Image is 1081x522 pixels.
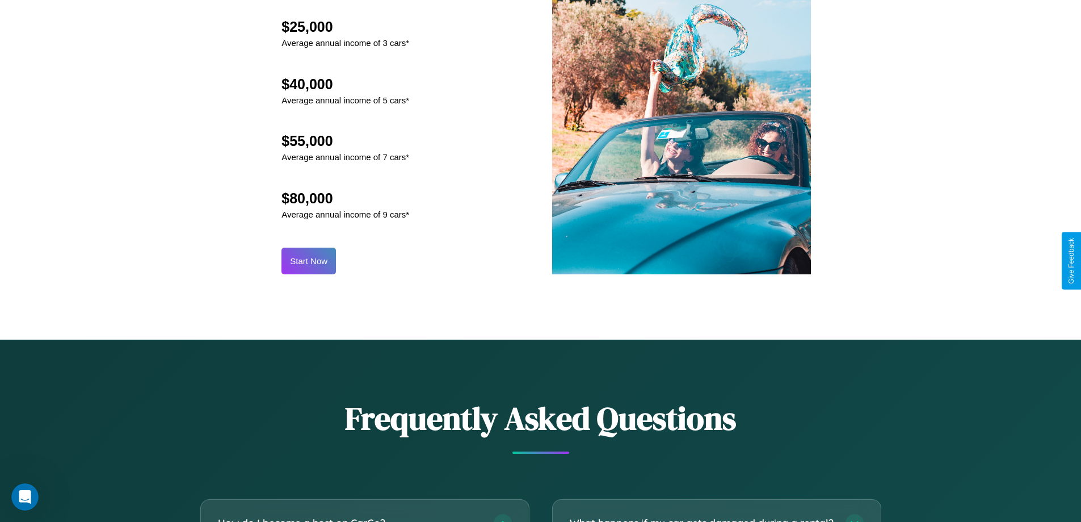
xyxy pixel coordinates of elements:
[1067,238,1075,284] div: Give Feedback
[281,248,336,274] button: Start Now
[281,93,409,108] p: Average annual income of 5 cars*
[281,149,409,165] p: Average annual income of 7 cars*
[200,396,881,440] h2: Frequently Asked Questions
[281,207,409,222] p: Average annual income of 9 cars*
[281,19,409,35] h2: $25,000
[281,35,409,51] p: Average annual income of 3 cars*
[281,190,409,207] h2: $80,000
[281,76,409,93] h2: $40,000
[11,483,39,511] iframe: Intercom live chat
[281,133,409,149] h2: $55,000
